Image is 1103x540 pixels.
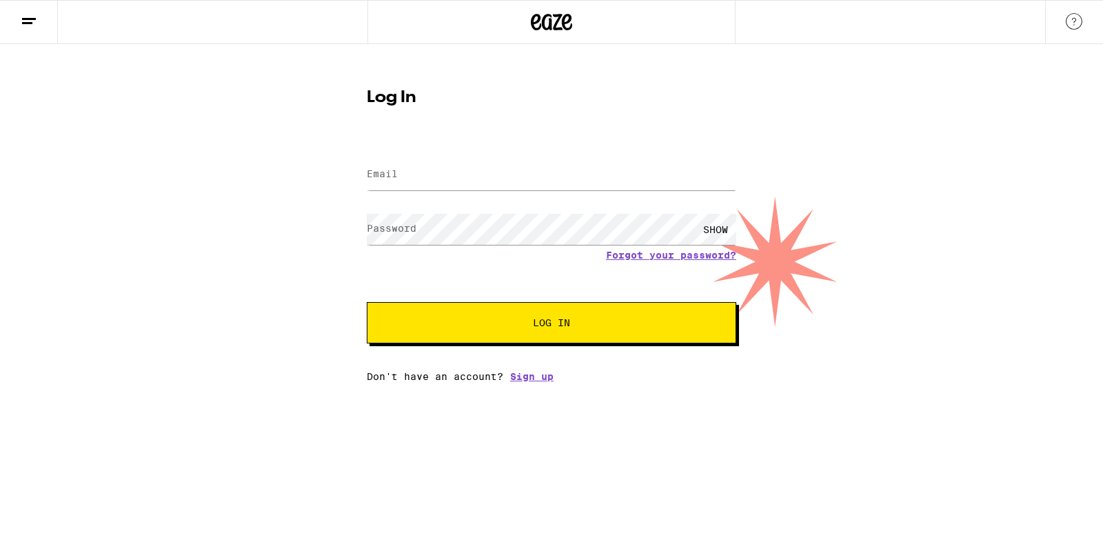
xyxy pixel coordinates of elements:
[510,371,554,382] a: Sign up
[367,168,398,179] label: Email
[367,159,736,190] input: Email
[367,90,736,106] h1: Log In
[533,318,570,328] span: Log In
[367,302,736,343] button: Log In
[606,250,736,261] a: Forgot your password?
[695,214,736,245] div: SHOW
[367,223,416,234] label: Password
[367,371,736,382] div: Don't have an account?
